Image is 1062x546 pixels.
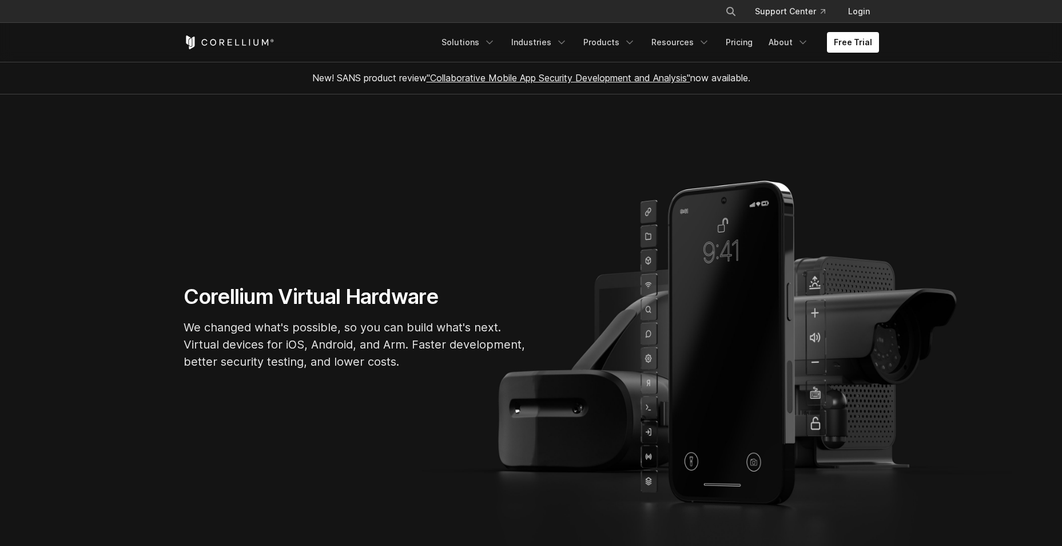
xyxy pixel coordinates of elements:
[184,284,527,310] h1: Corellium Virtual Hardware
[645,32,717,53] a: Resources
[504,32,574,53] a: Industries
[721,1,741,22] button: Search
[746,1,834,22] a: Support Center
[312,72,750,84] span: New! SANS product review now available.
[719,32,759,53] a: Pricing
[435,32,502,53] a: Solutions
[711,1,879,22] div: Navigation Menu
[839,1,879,22] a: Login
[427,72,690,84] a: "Collaborative Mobile App Security Development and Analysis"
[827,32,879,53] a: Free Trial
[762,32,816,53] a: About
[184,35,275,49] a: Corellium Home
[576,32,642,53] a: Products
[184,319,527,370] p: We changed what's possible, so you can build what's next. Virtual devices for iOS, Android, and A...
[435,32,879,53] div: Navigation Menu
